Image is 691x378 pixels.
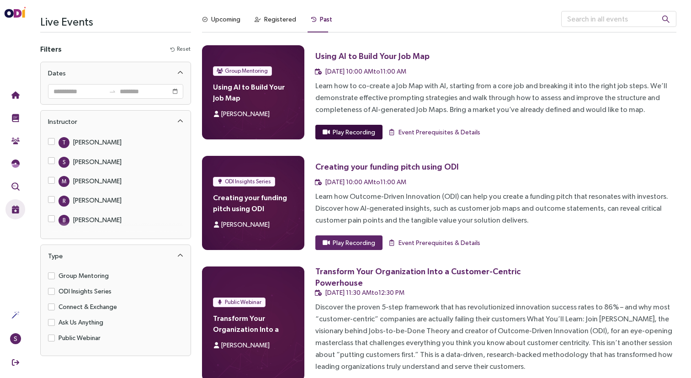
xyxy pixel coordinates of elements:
[55,302,121,312] span: Connect & Exchange
[225,66,268,75] span: Group Mentoring
[320,14,332,24] div: Past
[11,114,20,122] img: Training
[315,266,528,288] div: Transform Your Organization Into a Customer-Centric Powerhouse
[170,44,191,54] button: Reset
[62,176,66,187] span: M
[325,289,404,296] span: [DATE] 11:30 AM to 12:30 PM
[55,271,112,281] span: Group Mentoring
[211,14,240,24] div: Upcoming
[561,11,676,27] input: Search in all events
[399,238,480,248] span: Event Prerequisites & Details
[55,317,107,327] span: Ask Us Anything
[213,313,293,335] h4: Transform Your Organization Into a Customer-Centric Powerhouse
[48,250,63,261] div: Type
[5,176,25,197] button: Outcome Validation
[73,157,122,167] div: [PERSON_NAME]
[221,110,270,117] span: [PERSON_NAME]
[399,127,480,137] span: Event Prerequisites & Details
[221,221,270,228] span: [PERSON_NAME]
[109,88,116,95] span: to
[315,125,383,139] button: Play Recording
[264,14,296,24] div: Registered
[55,333,104,343] span: Public Webinar
[11,182,20,191] img: Outcome Validation
[48,116,77,127] div: Instructor
[325,68,406,75] span: [DATE] 10:00 AM to 11:00 AM
[213,192,293,214] h4: Creating your funding pitch using ODI
[5,352,25,373] button: Sign Out
[5,329,25,349] button: S
[55,286,115,296] span: ODI Insights Series
[11,311,20,319] img: Actions
[41,245,191,267] div: Type
[213,81,293,103] h4: Using AI to Build Your Job Map
[11,205,20,213] img: Live Events
[5,85,25,105] button: Home
[5,199,25,219] button: Live Events
[62,137,66,148] span: T
[73,195,122,205] div: [PERSON_NAME]
[177,45,191,53] span: Reset
[14,333,17,344] span: S
[40,11,191,32] h3: Live Events
[662,15,670,23] span: search
[5,131,25,151] button: Community
[63,215,65,226] span: B
[225,177,271,186] span: ODI Insights Series
[73,137,122,147] div: [PERSON_NAME]
[109,88,116,95] span: swap-right
[333,238,375,248] span: Play Recording
[41,62,191,84] div: Dates
[63,196,65,207] span: R
[5,154,25,174] button: Needs Framework
[48,68,66,79] div: Dates
[325,178,406,186] span: [DATE] 10:00 AM to 11:00 AM
[388,235,481,250] button: Event Prerequisites & Details
[5,108,25,128] button: Training
[315,50,430,62] div: Using AI to Build Your Job Map
[73,215,122,225] div: [PERSON_NAME]
[333,127,375,137] span: Play Recording
[315,301,676,373] div: Discover the proven 5-step framework that has revolutionized innovation success rates to 86% – an...
[63,157,65,168] span: S
[11,160,20,168] img: JTBD Needs Framework
[5,305,25,325] button: Actions
[41,111,191,133] div: Instructor
[315,235,383,250] button: Play Recording
[315,161,459,172] div: Creating your funding pitch using ODI
[40,43,62,54] h4: Filters
[654,11,677,27] button: search
[11,137,20,145] img: Community
[221,341,270,349] span: [PERSON_NAME]
[388,125,481,139] button: Event Prerequisites & Details
[315,80,676,116] div: Learn how to co-create a Job Map with AI, starting from a core job and breaking it into the right...
[73,176,122,186] div: [PERSON_NAME]
[315,191,676,226] div: Learn how Outcome-Driven Innovation (ODI) can help you create a funding pitch that resonates with...
[225,298,261,307] span: Public Webinar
